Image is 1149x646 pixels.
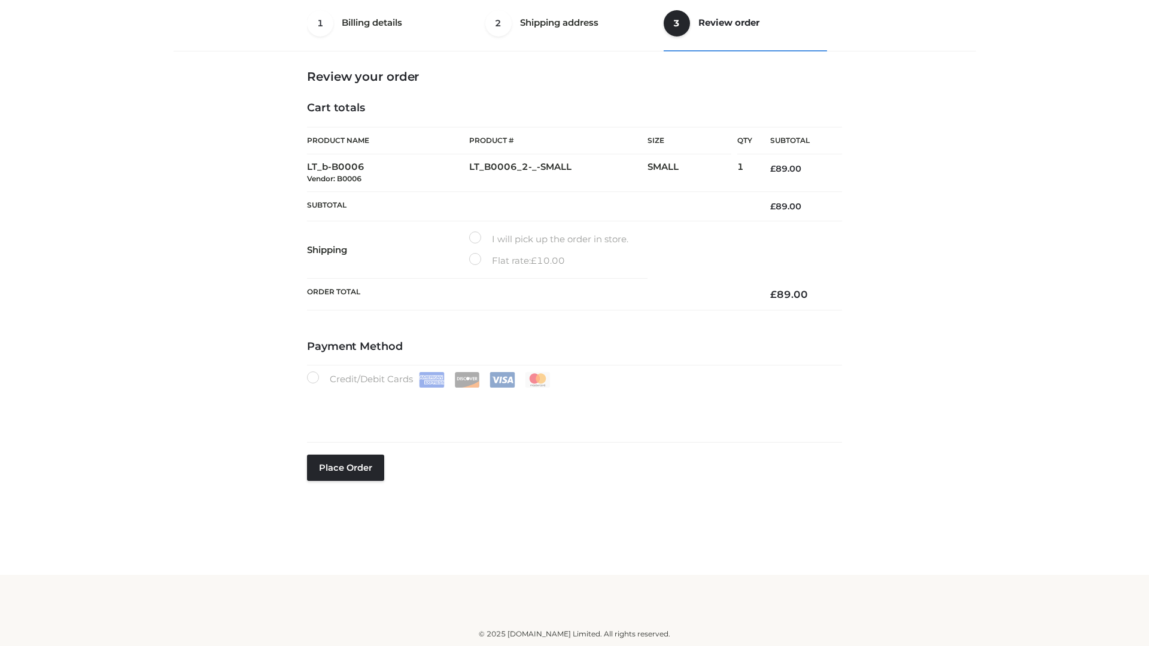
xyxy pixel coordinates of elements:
th: Subtotal [752,127,842,154]
span: £ [770,201,776,212]
td: 1 [737,154,752,192]
bdi: 89.00 [770,288,808,300]
th: Order Total [307,279,752,310]
img: Amex [419,372,445,388]
button: Place order [307,455,384,481]
th: Subtotal [307,191,752,221]
img: Mastercard [525,372,551,388]
th: Product Name [307,127,469,154]
h4: Cart totals [307,102,842,115]
label: Flat rate: [469,253,565,269]
th: Size [648,127,731,154]
h4: Payment Method [307,340,842,354]
img: Discover [454,372,480,388]
label: I will pick up the order in store. [469,231,628,247]
td: LT_B0006_2-_-SMALL [469,154,648,192]
span: £ [531,255,537,266]
td: SMALL [648,154,737,192]
img: Visa [490,372,515,388]
td: LT_b-B0006 [307,154,469,192]
bdi: 89.00 [770,201,801,212]
bdi: 10.00 [531,255,565,266]
th: Shipping [307,221,469,279]
th: Qty [737,127,752,154]
label: Credit/Debit Cards [307,371,552,388]
span: £ [770,288,777,300]
h3: Review your order [307,69,842,84]
span: £ [770,163,776,174]
div: © 2025 [DOMAIN_NAME] Limited. All rights reserved. [178,628,971,640]
bdi: 89.00 [770,163,801,174]
th: Product # [469,127,648,154]
small: Vendor: B0006 [307,174,361,183]
iframe: Secure payment input frame [305,385,840,429]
